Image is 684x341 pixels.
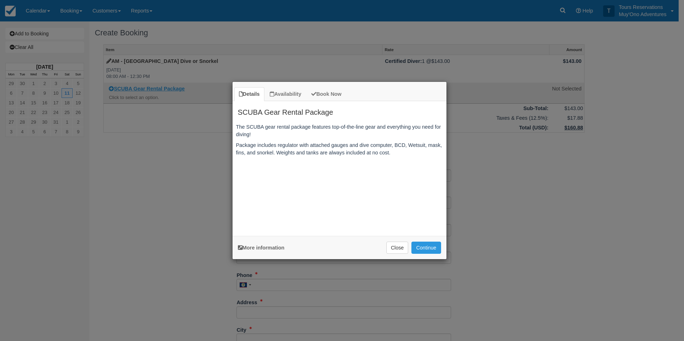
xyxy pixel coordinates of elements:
a: Availability [265,87,306,101]
p: The SCUBA gear rental package features top-of-the-line gear and everything you need for diving! [236,123,443,138]
p: Package includes regulator with attached gauges and dive computer, BCD, Wetsuit, mask, fins, and ... [236,142,443,156]
h2: SCUBA Gear Rental Package [233,101,446,120]
div: Item Modal [233,101,446,232]
button: Close [386,242,409,254]
a: Book Now [307,87,346,101]
a: More information [238,245,285,251]
a: Details [234,87,264,101]
button: Continue [411,242,441,254]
